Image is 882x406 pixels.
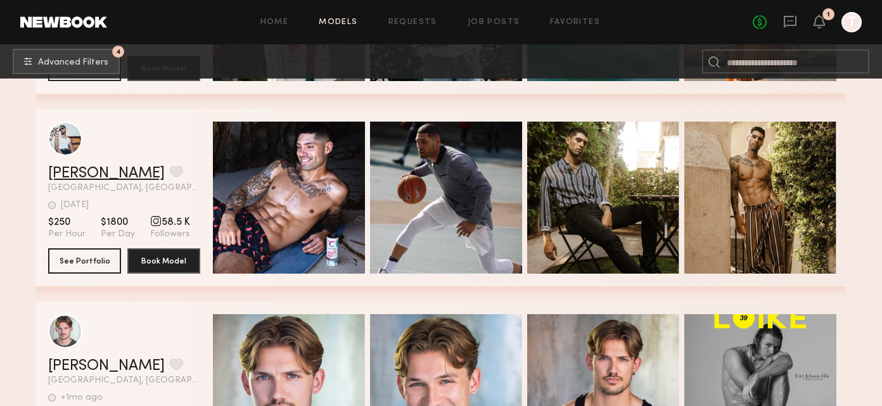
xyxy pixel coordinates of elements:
span: $250 [48,216,86,229]
div: +1mo ago [61,393,103,402]
a: Favorites [550,18,600,27]
span: 4 [116,49,121,54]
a: [PERSON_NAME] [48,358,165,374]
a: Home [260,18,289,27]
a: Models [319,18,357,27]
a: Job Posts [468,18,520,27]
a: Requests [388,18,437,27]
span: Followers [150,229,190,240]
button: 4Advanced Filters [13,49,120,74]
span: [GEOGRAPHIC_DATA], [GEOGRAPHIC_DATA] [48,184,200,193]
a: T [841,12,862,32]
a: [PERSON_NAME] [48,166,165,181]
span: Per Day [101,229,135,240]
span: Advanced Filters [38,58,108,67]
span: $1800 [101,216,135,229]
button: See Portfolio [48,248,121,274]
button: Book Model [127,248,200,274]
div: 1 [827,11,830,18]
div: [DATE] [61,201,89,210]
span: Per Hour [48,229,86,240]
span: [GEOGRAPHIC_DATA], [GEOGRAPHIC_DATA] [48,376,200,385]
span: 58.5 K [150,216,190,229]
